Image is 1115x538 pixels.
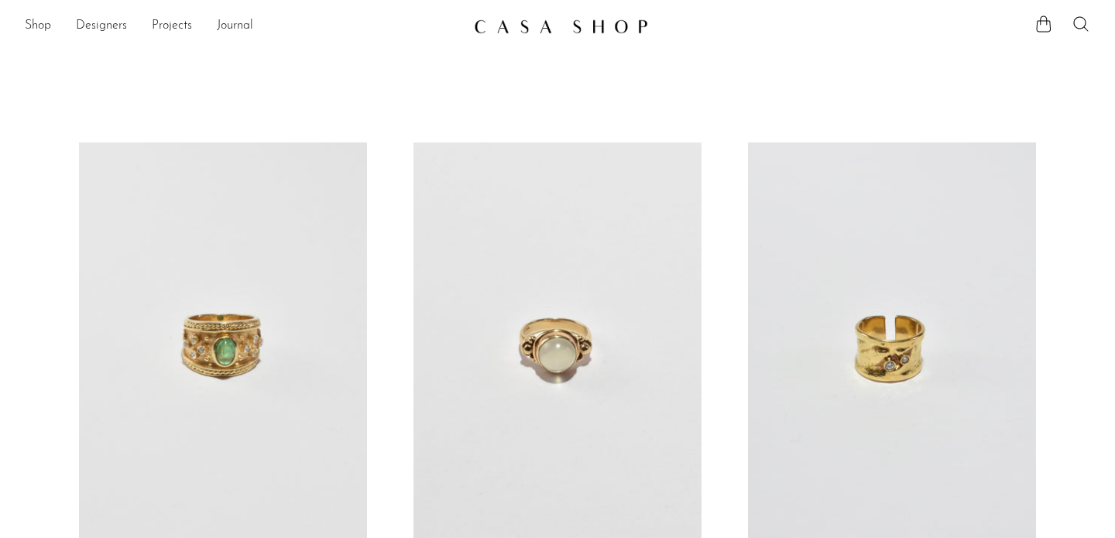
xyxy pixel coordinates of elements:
[25,16,51,36] a: Shop
[25,13,461,39] nav: Desktop navigation
[217,16,253,36] a: Journal
[76,16,127,36] a: Designers
[152,16,192,36] a: Projects
[25,13,461,39] ul: NEW HEADER MENU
